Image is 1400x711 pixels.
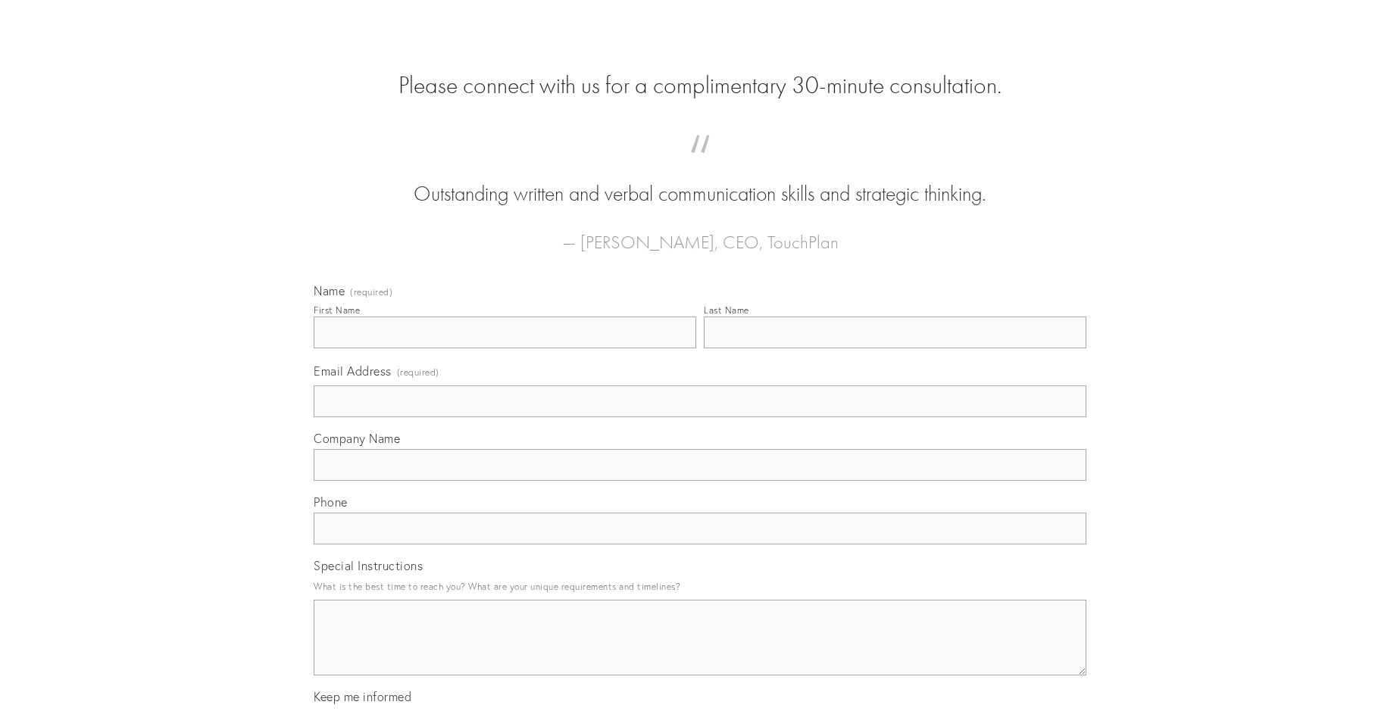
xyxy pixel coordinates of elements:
span: Email Address [314,363,392,379]
span: Phone [314,494,348,510]
figcaption: — [PERSON_NAME], CEO, TouchPlan [338,209,1062,257]
span: (required) [350,288,392,297]
span: Name [314,283,345,298]
span: Company Name [314,431,400,446]
div: Last Name [704,304,749,316]
span: Special Instructions [314,558,423,573]
blockquote: Outstanding written and verbal communication skills and strategic thinking. [338,150,1062,209]
span: Keep me informed [314,689,411,704]
div: First Name [314,304,360,316]
h2: Please connect with us for a complimentary 30-minute consultation. [314,71,1086,100]
p: What is the best time to reach you? What are your unique requirements and timelines? [314,576,1086,597]
span: “ [338,150,1062,179]
span: (required) [397,362,439,382]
